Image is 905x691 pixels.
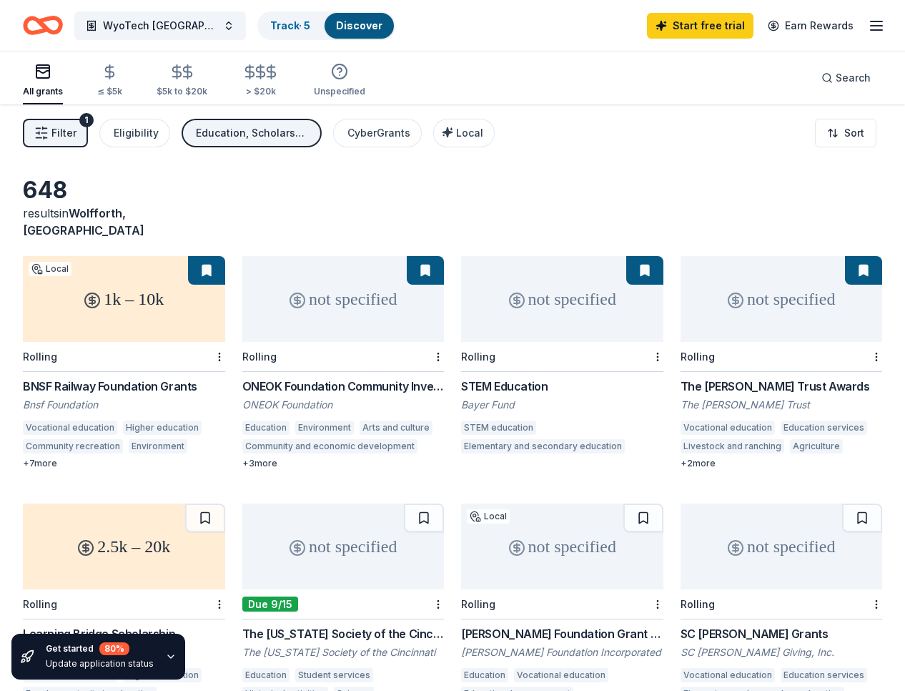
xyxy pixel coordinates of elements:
div: Elementary and secondary education [461,439,625,454]
div: Rolling [23,598,57,610]
div: Rolling [242,351,277,363]
a: not specifiedRollingSTEM EducationBayer FundSTEM educationElementary and secondary education [461,256,663,458]
a: Home [23,9,63,42]
button: CyberGrants [333,119,422,147]
div: Arts and culture [360,421,432,435]
div: [PERSON_NAME] Foundation Grant Program [461,625,663,642]
span: Search [836,69,871,87]
div: Community and economic development [242,439,417,454]
div: Vocational education [681,668,775,682]
div: Rolling [681,598,715,610]
div: Education [242,421,290,435]
div: 2.5k – 20k [23,504,225,589]
div: Student services [295,668,373,682]
div: ONEOK Foundation [242,398,445,412]
div: The [PERSON_NAME] Trust Awards [681,378,883,395]
span: WyoTech [GEOGRAPHIC_DATA] [103,17,217,34]
div: + 7 more [23,458,225,469]
div: not specified [461,504,663,589]
div: SC [PERSON_NAME] Grants [681,625,883,642]
a: Start free trial [647,13,753,39]
span: Local [456,127,483,139]
div: $5k to $20k [157,86,207,97]
div: 1 [79,113,94,127]
button: Unspecified [314,57,365,104]
a: 1k – 10kLocalRollingBNSF Railway Foundation GrantsBnsf FoundationVocational educationHigher educa... [23,256,225,469]
div: Rolling [681,351,715,363]
div: Vocational education [681,421,775,435]
span: in [23,206,144,237]
div: not specified [461,256,663,342]
div: + 3 more [242,458,445,469]
div: Education [242,668,290,682]
div: Local [467,509,510,524]
button: Local [433,119,495,147]
a: Earn Rewards [759,13,862,39]
div: STEM education [461,421,536,435]
button: Education, Scholarship [182,119,322,147]
div: results [23,205,225,239]
div: SC [PERSON_NAME] Giving, Inc. [681,645,883,660]
div: Get started [46,642,154,655]
div: 648 [23,176,225,205]
button: All grants [23,57,63,104]
div: Rolling [461,351,495,363]
div: [PERSON_NAME] Foundation Incorporated [461,645,663,660]
div: Agriculture [790,439,843,454]
div: 1k – 10k [23,256,225,342]
div: Education [461,668,508,682]
div: Education services [781,668,867,682]
div: ONEOK Foundation Community Investments Grants [242,378,445,395]
a: Track· 5 [270,19,310,31]
button: $5k to $20k [157,58,207,104]
div: Bayer Fund [461,398,663,412]
button: Eligibility [99,119,170,147]
div: The [PERSON_NAME] Trust [681,398,883,412]
div: Higher education [123,421,202,435]
div: Vocational education [23,421,117,435]
button: Track· 5Discover [257,11,395,40]
span: Filter [51,124,76,142]
a: Discover [336,19,382,31]
span: Sort [844,124,864,142]
div: Update application status [46,658,154,670]
button: Sort [815,119,876,147]
div: Environment [129,439,187,454]
div: The [US_STATE] Society of the Cincinnati [242,645,445,660]
div: Due 9/15 [242,597,298,612]
div: > $20k [242,86,280,97]
div: STEM Education [461,378,663,395]
span: Wolfforth, [GEOGRAPHIC_DATA] [23,206,144,237]
div: Livestock and ranching [681,439,784,454]
div: CyberGrants [347,124,410,142]
a: not specifiedRollingThe [PERSON_NAME] Trust AwardsThe [PERSON_NAME] TrustVocational educationEduc... [681,256,883,469]
div: not specified [242,256,445,342]
div: not specified [681,256,883,342]
div: Local [29,262,71,276]
button: Search [810,64,882,92]
div: Eligibility [114,124,159,142]
div: 80 % [99,642,129,655]
div: Unspecified [314,86,365,97]
div: Education services [781,421,867,435]
div: The [US_STATE] Society of the Cincinnati Grant [242,625,445,642]
button: > $20k [242,58,280,104]
button: WyoTech [GEOGRAPHIC_DATA] [74,11,246,40]
a: not specifiedRollingONEOK Foundation Community Investments GrantsONEOK FoundationEducationEnviron... [242,256,445,469]
div: not specified [681,504,883,589]
div: Rolling [23,351,57,363]
div: Education, Scholarship [196,124,310,142]
div: ≤ $5k [97,86,122,97]
div: Environment [295,421,354,435]
div: Vocational education [514,668,608,682]
div: BNSF Railway Foundation Grants [23,378,225,395]
div: not specified [242,504,445,589]
div: Community recreation [23,439,123,454]
button: Filter1 [23,119,88,147]
div: Bnsf Foundation [23,398,225,412]
div: + 2 more [681,458,883,469]
button: ≤ $5k [97,58,122,104]
div: Rolling [461,598,495,610]
div: All grants [23,86,63,97]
